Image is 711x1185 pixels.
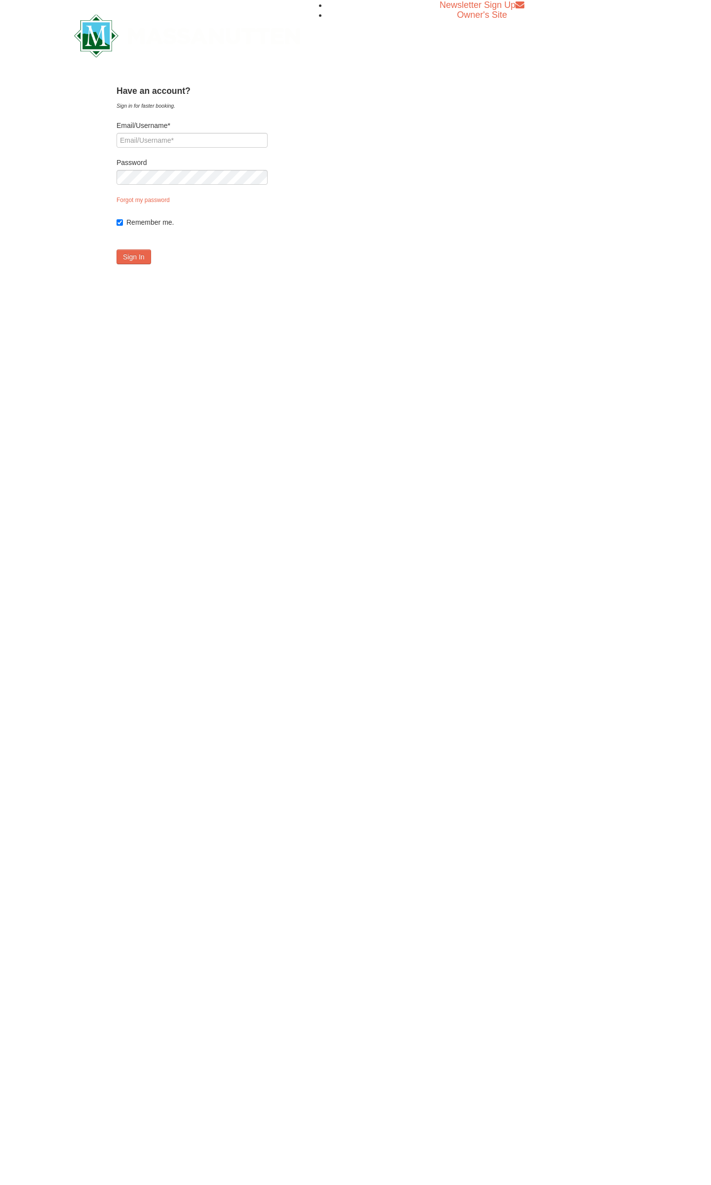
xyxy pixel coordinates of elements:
div: Sign in for faster booking. [117,101,268,111]
label: Email/Username* [117,121,268,130]
a: Forgot my password [117,197,170,204]
a: Owner's Site [457,10,507,20]
a: Massanutten Resort [74,23,300,46]
img: Massanutten Resort Logo [74,14,300,57]
button: Sign In [117,249,151,264]
label: Password [117,158,268,167]
input: Email/Username* [117,133,268,148]
label: Remember me. [126,217,268,227]
h4: Have an account? [117,86,268,96]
